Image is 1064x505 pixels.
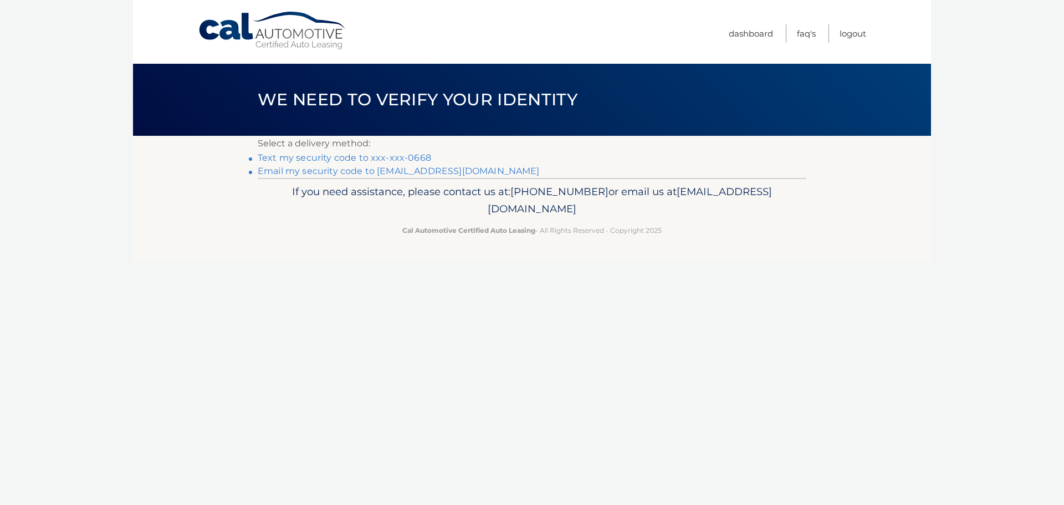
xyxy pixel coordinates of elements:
a: Email my security code to [EMAIL_ADDRESS][DOMAIN_NAME] [258,166,540,176]
strong: Cal Automotive Certified Auto Leasing [402,226,535,234]
p: Select a delivery method: [258,136,806,151]
span: [PHONE_NUMBER] [510,185,608,198]
a: Logout [840,24,866,43]
p: - All Rights Reserved - Copyright 2025 [265,225,799,236]
a: FAQ's [797,24,816,43]
p: If you need assistance, please contact us at: or email us at [265,183,799,218]
a: Dashboard [729,24,773,43]
a: Cal Automotive [198,11,347,50]
a: Text my security code to xxx-xxx-0668 [258,152,431,163]
span: We need to verify your identity [258,89,577,110]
